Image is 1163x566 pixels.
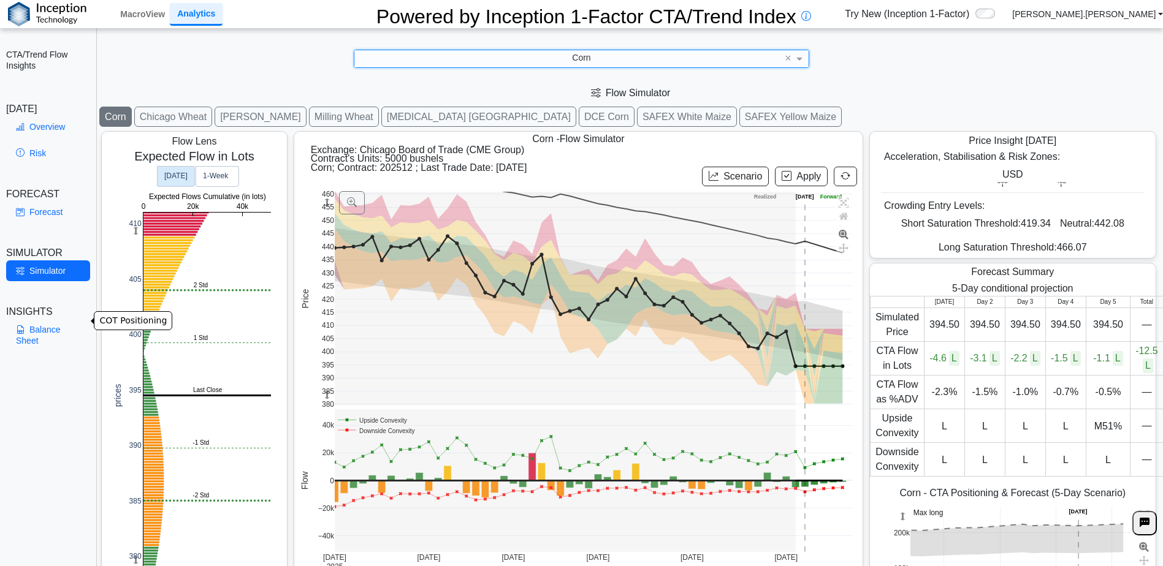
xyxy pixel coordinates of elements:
span: -0.5% [1096,387,1121,397]
img: logo%20black.png [8,2,86,26]
span: Acceleration, Stabilisation & Risk Zones: [884,151,1060,162]
th: [DATE] [925,296,965,308]
a: Risk [6,143,90,164]
span: L [939,420,950,431]
span: -3.1 [970,353,999,363]
td: 394.50 [1045,308,1086,342]
th: Day 3 [1005,296,1045,308]
td: — [1131,409,1163,443]
span: L [1102,454,1114,465]
span: Corn - [532,134,559,144]
span: Crowding Entry Levels: [884,200,985,211]
span: -1.5 [1051,353,1080,363]
a: MacroView [115,4,170,25]
span: Simulated Price [875,312,919,337]
span: CTA Flow as %ADV [876,379,918,404]
span: L [1020,420,1031,431]
span: 466.07 [1057,242,1087,252]
button: Chicago Wheat [134,107,212,127]
span: Clear value [783,50,793,67]
span: ; Contract: 202512 ; Last Trade Date: [DATE] [332,162,527,173]
a: Forecast [6,202,90,222]
span: L [1113,351,1123,366]
button: [MEDICAL_DATA] [GEOGRAPHIC_DATA] [381,107,576,127]
span: 5-Day conditional projection [952,283,1073,293]
span: Exchange: Chicago Board of Trade (CME Group) [311,145,525,155]
text: [DATE] [164,171,188,179]
span: -1.0% [1012,387,1038,397]
button: DCE Corn [579,107,635,127]
span: -2.2 [1010,353,1040,363]
span: L [1060,420,1072,431]
button: Corn [99,107,132,127]
span: Corn - CTA Positioning & Forecast (5-Day Scenario) [899,488,1126,498]
button: Milling Wheat [309,107,379,127]
span: Downside Convexity [875,447,918,472]
span: L [1030,351,1040,366]
span: Corn [572,53,590,62]
th: Day 2 [964,296,1005,308]
text: 1‑Week [203,171,229,179]
span: Short Saturation Threshold: [901,218,1021,228]
span: Flow Simulator [591,88,671,98]
span: L [1070,351,1081,366]
span: L [979,454,991,465]
span: L [979,420,991,431]
button: SAFEX Yellow Maize [739,107,842,127]
button: [PERSON_NAME] [215,107,307,127]
span: L [1143,358,1153,373]
span: -2.3% [932,387,958,397]
span: -1.1 [1093,353,1123,363]
span: Flow Lens [172,136,217,146]
h2: CTA/Trend Flow Insights [6,49,90,71]
span: Long Saturation Threshold: [939,242,1057,252]
button: Apply [775,167,828,186]
button: Scenario [702,167,769,186]
td: 394.50 [964,308,1005,342]
th: Day 5 [1086,296,1130,308]
span: 442.08 [1094,218,1124,228]
a: Overview [6,116,90,137]
span: Contract's Units: 5000 bushels [311,153,444,164]
span: -1.5% [972,387,998,397]
a: Balance Sheet [6,319,90,351]
span: L [939,454,950,465]
td: 394.50 [925,308,965,342]
span: Apply [796,171,821,181]
span: Forecast Summary [971,266,1054,277]
td: — [1131,375,1163,409]
span: M [1091,420,1125,431]
div: SIMULATOR [6,246,90,260]
text: 393 [997,178,1008,184]
th: Total [1131,296,1163,308]
span: L [1060,454,1072,465]
td: — [1131,443,1163,477]
span: L [990,351,1000,366]
td: 394.50 [1005,308,1045,342]
span: -12.5 [1135,345,1157,371]
text: 402 [1056,178,1066,184]
span: -0.7% [1053,387,1078,397]
span: Corn [311,162,332,173]
button: SAFEX White Maize [637,107,737,127]
span: 51% [1102,420,1122,431]
span: Neutral: [1060,218,1094,228]
div: INSIGHTS [6,304,90,319]
div: COT Positioning [94,311,172,330]
a: Analytics [170,3,223,26]
th: Day 4 [1045,296,1086,308]
span: 419.34 [1021,218,1051,228]
span: Upside Convexity [875,413,918,438]
span: Price Insight [DATE] [969,135,1056,146]
td: — [1131,308,1163,342]
a: Simulator [6,260,90,281]
span: L [949,351,959,366]
span: × [785,53,791,64]
span: Try New (Inception 1-Factor) [845,7,969,21]
div: [DATE] [6,102,90,116]
span: Flow Simulator [560,134,625,144]
div: FORECAST [6,187,90,202]
a: [PERSON_NAME].[PERSON_NAME] [1012,9,1163,20]
h5: Expected Flow in Lots [113,149,276,164]
td: 394.50 [1086,308,1130,342]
